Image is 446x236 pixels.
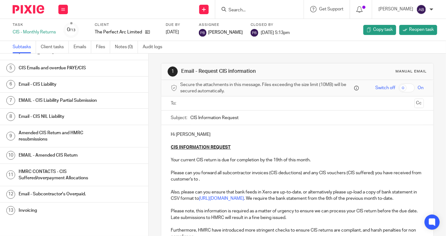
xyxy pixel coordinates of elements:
h1: EMAIL - Amended CIS Return [19,151,101,160]
div: 13 [6,206,15,215]
p: Please can you forward all subcontractor invoices (CIS deductions) and any CIS vouchers (CIS suff... [171,170,424,183]
div: 6 [6,80,15,89]
label: Task [13,22,56,27]
p: Your current CIS return is due for completion by the 19th of this month. [171,157,424,163]
img: Pixie [13,5,44,14]
span: On [418,85,424,91]
span: Switch off [376,85,395,91]
span: Secure the attachments in this message. Files exceeding the size limit (10MB) will be secured aut... [180,82,353,95]
div: 8 [6,112,15,121]
a: Copy task [363,25,396,35]
div: 1 [168,66,178,77]
div: 5 [6,64,15,72]
label: Subject: [171,115,187,121]
a: Files [96,41,110,53]
label: To: [171,100,178,106]
label: Due by [166,22,191,27]
small: /13 [70,28,76,32]
input: Search [228,8,285,13]
div: 9 [6,132,15,141]
div: 11 [6,170,15,179]
div: Manual email [396,69,427,74]
h1: Email - Request CIS information [181,68,311,75]
h1: CIS Emails and overdue PAYE/CIS [19,63,101,73]
p: Hi [PERSON_NAME] [171,131,424,138]
a: Client tasks [41,41,69,53]
h1: HMRC CONTACTS - CIS Suffered/overpayment Allocations [19,167,101,183]
p: Please note, this information is required as a matter of urgency to ensure we can process your CI... [171,208,424,221]
a: Emails [74,41,91,53]
span: Copy task [373,26,393,33]
label: Assignee [199,22,243,27]
div: CIS - Monthly Returns [13,29,56,35]
span: [DATE] 5:13pm [261,30,290,35]
p: [PERSON_NAME] [378,6,413,12]
div: 7 [6,96,15,105]
img: svg%3E [251,29,258,37]
a: Audit logs [143,41,167,53]
span: Get Support [319,7,343,11]
label: Client [95,22,158,27]
img: svg%3E [199,29,206,37]
a: Notes (0) [115,41,138,53]
div: [DATE] [166,29,191,35]
a: [URL][DOMAIN_NAME] [199,196,244,201]
p: The Perfect Arc Limited [95,29,142,35]
a: Subtasks [13,41,36,53]
h1: EMAIL - CIS Liability Partial Submission [19,96,101,105]
h1: Amended CIS Return and HMRC resubmissions [19,128,101,144]
u: CIS INFORMATION REQUEST [171,145,231,150]
div: 0 [67,26,76,33]
button: Cc [414,99,424,108]
p: Also, please can you ensure that bank feeds in Xero are up-to-date, or alternatively please up-lo... [171,189,424,202]
img: svg%3E [416,4,426,14]
h1: Email - Subcontractor's Overpaid. [19,189,101,199]
div: 10 [6,151,15,160]
label: Closed by [251,22,290,27]
h1: Invoicing [19,206,101,215]
span: [PERSON_NAME] [208,29,243,36]
h1: Email - CIS Liability [19,80,101,89]
div: 12 [6,190,15,199]
span: Reopen task [409,26,434,33]
h1: Email - CIS NIL Liability [19,112,101,121]
a: Reopen task [399,25,437,35]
